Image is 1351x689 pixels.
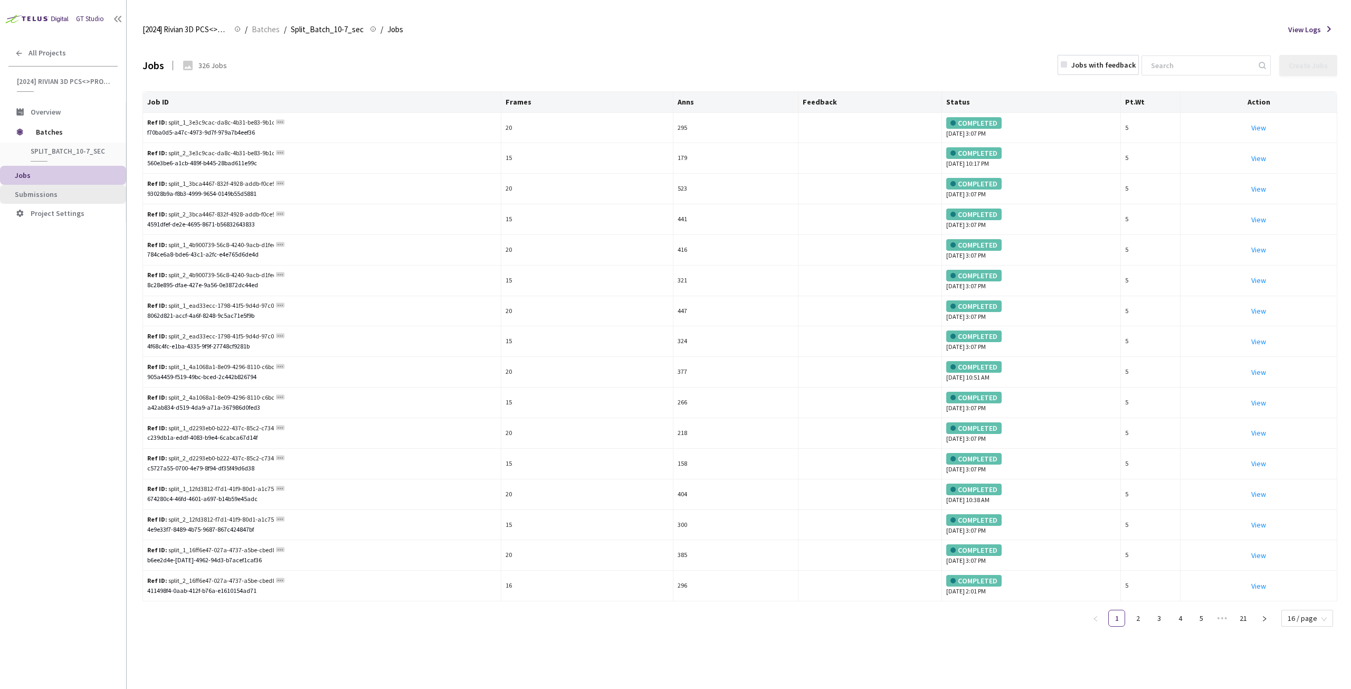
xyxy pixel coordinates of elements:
[147,515,274,525] div: split_2_12fd3812-f7d1-41f9-80d1-a1c75486077d
[147,301,167,309] b: Ref ID:
[946,270,1002,281] div: COMPLETED
[946,300,1002,312] div: COMPLETED
[1092,616,1099,622] span: left
[1251,489,1266,499] a: View
[1172,610,1188,626] a: 4
[1121,357,1181,388] td: 5
[798,92,942,113] th: Feedback
[1121,204,1181,235] td: 5
[1289,61,1328,70] div: Create Jobs
[147,545,274,555] div: split_1_16ff6e47-027a-4737-a5be-cbed84d53c6b
[946,361,1116,383] div: [DATE] 10:51 AM
[380,23,383,36] li: /
[501,174,673,204] td: 20
[147,464,497,474] div: c5727a55-0700-4e79-8f94-df35f49d6d38
[946,514,1002,526] div: COMPLETED
[946,331,1116,352] div: [DATE] 3:07 PM
[250,23,282,35] a: Batches
[1121,296,1181,327] td: 5
[1121,326,1181,357] td: 5
[147,586,497,596] div: 411498f4-0aab-412f-b76a-e1610154ad71
[946,300,1116,322] div: [DATE] 3:07 PM
[946,453,1002,465] div: COMPLETED
[17,77,111,86] span: [2024] Rivian 3D PCS<>Production
[673,479,798,510] td: 404
[946,209,1002,220] div: COMPLETED
[76,14,104,24] div: GT Studio
[1251,184,1266,194] a: View
[1121,113,1181,144] td: 5
[1121,235,1181,266] td: 5
[501,204,673,235] td: 15
[673,449,798,479] td: 158
[501,418,673,449] td: 20
[501,266,673,296] td: 15
[1121,143,1181,174] td: 5
[946,453,1116,475] div: [DATE] 3:07 PM
[36,121,108,143] span: Batches
[147,577,167,584] b: Ref ID:
[1251,123,1266,133] a: View
[147,149,167,157] b: Ref ID:
[1251,215,1266,224] a: View
[147,250,497,260] div: 784ce6a8-bde6-43c1-a2fc-e4e765d6de4d
[147,189,497,199] div: 93028b9a-f8b3-4999-9654-0149b55d5881
[1235,610,1252,627] li: 21
[147,363,167,371] b: Ref ID:
[673,143,798,174] td: 179
[1150,610,1167,627] li: 3
[147,433,497,443] div: c239db1a-eddf-4083-b9e4-6cabca67d14f
[1256,610,1273,627] button: right
[946,147,1002,159] div: COMPLETED
[15,171,31,180] span: Jobs
[147,311,497,321] div: 8062d821-accf-4a6f-8248-9c5ac71e5f9b
[1121,388,1181,418] td: 5
[1214,610,1231,627] span: •••
[1130,610,1146,626] a: 2
[198,60,227,71] div: 326 Jobs
[946,270,1116,291] div: [DATE] 3:07 PM
[147,454,274,464] div: split_2_d2293eb0-b222-437c-85c2-c734c483a55b
[501,143,673,174] td: 15
[673,204,798,235] td: 441
[1251,520,1266,530] a: View
[946,239,1002,251] div: COMPLETED
[1251,398,1266,408] a: View
[501,571,673,601] td: 16
[147,555,497,565] div: b6ee2d4e-[DATE]-4962-94d3-b7acef1caf36
[1121,540,1181,571] td: 5
[501,113,673,144] td: 20
[673,296,798,327] td: 447
[1261,616,1268,622] span: right
[946,422,1002,434] div: COMPLETED
[147,546,167,554] b: Ref ID:
[1121,510,1181,541] td: 5
[147,210,274,220] div: split_2_3bca4467-832f-4928-addb-f0ce9ad6877a
[147,158,497,168] div: 560e3be6-a1cb-489f-b445-28bad611e99c
[147,180,167,187] b: Ref ID:
[31,209,84,218] span: Project Settings
[1129,610,1146,627] li: 2
[946,392,1002,403] div: COMPLETED
[501,449,673,479] td: 15
[147,270,274,280] div: split_2_4b900739-56c8-4240-9acb-d1fedf3e589d
[31,107,61,117] span: Overview
[501,510,673,541] td: 15
[147,525,497,535] div: 4e9e33f7-8489-4b75-9687-867c424847bf
[501,235,673,266] td: 20
[1281,610,1333,622] div: Page Size
[1235,610,1251,626] a: 21
[946,484,1002,495] div: COMPLETED
[1256,610,1273,627] li: Next Page
[147,372,497,382] div: 905a4459-f519-49bc-bced-2c442b826794
[143,92,501,113] th: Job ID
[1251,459,1266,468] a: View
[28,49,66,58] span: All Projects
[1288,610,1327,626] span: 16 / page
[147,118,274,128] div: split_1_3e3c9cac-da8c-4b31-be83-9b1d5835714b
[252,23,280,36] span: Batches
[1193,610,1210,627] li: 5
[1121,449,1181,479] td: 5
[147,332,274,342] div: split_2_ead33ecc-1798-41f5-9d4d-97c02acaefe3
[142,57,164,73] div: Jobs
